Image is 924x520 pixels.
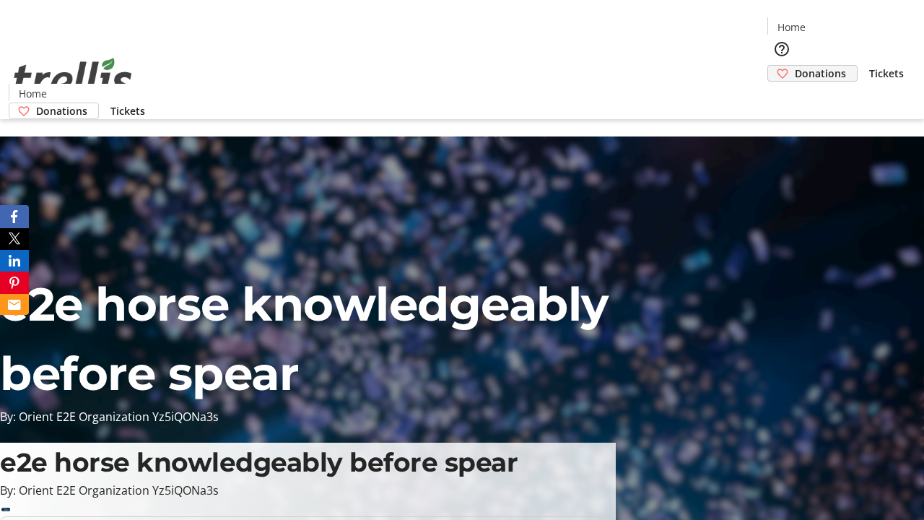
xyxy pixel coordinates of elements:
a: Donations [767,65,858,82]
span: Home [777,19,806,35]
span: Donations [795,66,846,81]
span: Home [19,86,47,101]
button: Help [767,35,796,64]
a: Tickets [858,66,915,81]
button: Cart [767,82,796,110]
a: Home [9,86,56,101]
img: Orient E2E Organization Yz5iQONa3s's Logo [9,42,137,114]
a: Home [768,19,814,35]
a: Tickets [99,103,157,118]
span: Tickets [869,66,904,81]
a: Donations [9,103,99,119]
span: Tickets [110,103,145,118]
span: Donations [36,103,87,118]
